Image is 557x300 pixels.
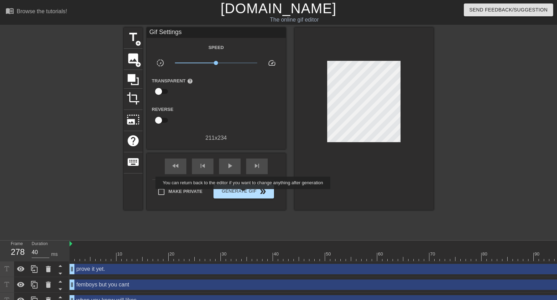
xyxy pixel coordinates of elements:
[135,62,141,67] span: add_circle
[482,251,489,258] div: 80
[127,52,140,65] span: image
[253,162,261,170] span: skip_next
[6,7,14,15] span: menu_book
[127,134,140,147] span: help
[6,7,67,17] a: Browse the tutorials!
[213,185,274,198] button: Generate Gif
[68,281,75,288] span: drag_handle
[68,266,75,273] span: drag_handle
[226,162,234,170] span: play_arrow
[127,92,140,105] span: crop
[135,40,141,46] span: add_circle
[147,134,286,142] div: 211 x 234
[169,188,203,195] span: Make Private
[147,27,286,38] div: Gif Settings
[127,31,140,44] span: title
[6,241,26,261] div: Frame
[152,106,173,113] label: Reverse
[464,3,553,16] button: Send Feedback/Suggestion
[378,251,384,258] div: 60
[127,113,140,126] span: photo_size_select_large
[259,187,267,196] span: double_arrow
[326,251,332,258] div: 50
[169,251,176,258] div: 20
[208,44,224,51] label: Speed
[187,78,193,84] span: help
[32,242,48,246] label: Duration
[221,251,228,258] div: 30
[216,187,271,196] span: Generate Gif
[220,1,336,16] a: [DOMAIN_NAME]
[51,251,58,258] div: ms
[156,59,164,67] span: slow_motion_video
[127,155,140,169] span: keyboard
[430,251,436,258] div: 70
[189,16,399,24] div: The online gif editor
[534,251,541,258] div: 90
[268,59,276,67] span: speed
[152,78,193,84] label: Transparent
[117,251,123,258] div: 10
[469,6,548,14] span: Send Feedback/Suggestion
[171,162,180,170] span: fast_rewind
[274,251,280,258] div: 40
[17,8,67,14] div: Browse the tutorials!
[199,162,207,170] span: skip_previous
[11,246,21,258] div: 278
